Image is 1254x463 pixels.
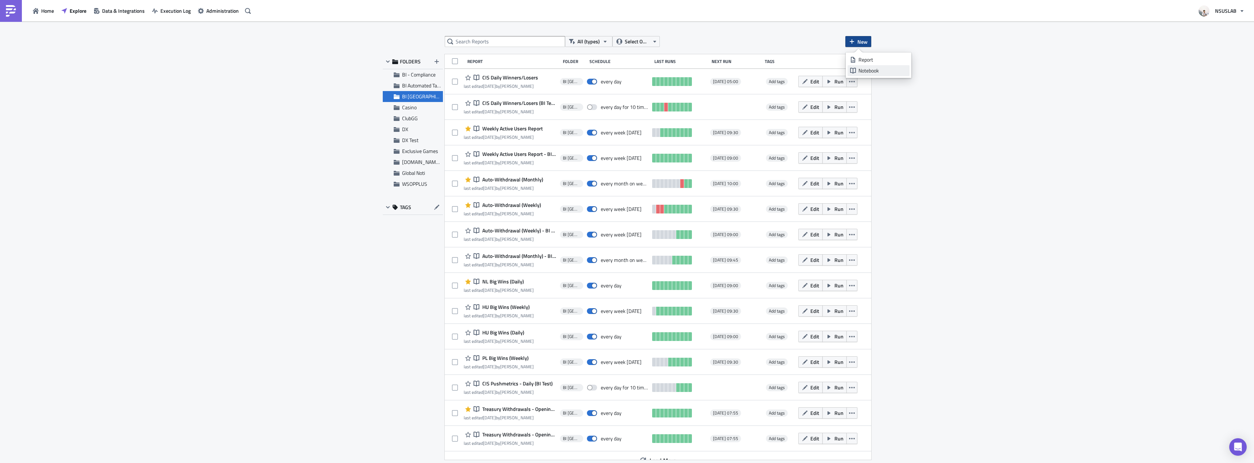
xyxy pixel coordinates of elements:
button: Edit [798,407,823,419]
span: Add tags [766,307,788,315]
button: Run [822,178,847,189]
div: last edited by [PERSON_NAME] [464,185,543,191]
span: Edit [810,103,819,111]
div: every week on Monday [601,206,642,212]
div: last edited by [PERSON_NAME] [464,109,556,114]
div: last edited by [PERSON_NAME] [464,313,534,318]
span: BI Toronto [563,130,580,136]
span: CIS Daily Winners/Losers [480,74,538,81]
img: PushMetrics [5,5,17,17]
span: Add tags [766,409,788,417]
div: every week on Monday [601,308,642,314]
div: every day for 10 times [601,384,649,391]
button: Edit [798,203,823,215]
span: Edit [810,154,819,162]
button: Edit [798,178,823,189]
a: Data & Integrations [90,5,148,16]
button: Run [822,101,847,113]
span: Add tags [769,435,785,442]
span: DX [402,125,408,133]
span: BI Toronto [563,104,580,110]
span: New [857,38,868,46]
span: [DATE] 09:30 [713,308,738,314]
div: every day [601,78,622,85]
span: Run [834,129,844,136]
span: Add tags [766,282,788,289]
span: Add tags [766,358,788,366]
button: Select Owner [612,36,660,47]
span: BI Toronto [563,79,580,85]
span: Add tags [766,180,788,187]
div: last edited by [PERSON_NAME] [464,415,556,420]
span: All (types) [577,38,600,46]
span: Add tags [769,205,785,212]
span: Add tags [766,205,788,213]
div: last edited by [PERSON_NAME] [464,160,556,165]
span: NSUSLAB [1215,7,1237,15]
div: Report [858,56,907,63]
a: Execution Log [148,5,194,16]
button: Run [822,305,847,317]
span: BI Toronto [563,359,580,365]
div: every day for 10 times [601,104,649,110]
span: BI - Compliance [402,71,436,78]
div: every week on Monday [601,359,642,365]
span: [DATE] 09:30 [713,206,738,212]
img: Avatar [1198,5,1210,17]
div: Folder [563,59,586,64]
span: Add tags [766,78,788,85]
span: Edit [810,129,819,136]
time: 2025-07-11T19:45:21Z [483,134,496,141]
button: Run [822,229,847,240]
div: last edited by [PERSON_NAME] [464,236,556,242]
span: Add tags [769,282,785,289]
button: Edit [798,356,823,368]
span: BI Toronto [563,410,580,416]
div: every day [601,282,622,289]
span: BI Toronto [563,206,580,212]
span: Auto-Withdrawal (Monthly) [480,176,543,183]
span: Edit [810,358,819,366]
span: Add tags [769,307,785,314]
span: Edit [810,333,819,340]
span: [DATE] 09:00 [713,155,738,161]
span: BI Toronto [563,181,580,187]
span: [DATE] 07:55 [713,410,738,416]
span: Add tags [766,129,788,136]
span: Run [834,103,844,111]
div: last edited by [PERSON_NAME] [464,262,556,267]
button: Explore [58,5,90,16]
span: BI Toronto [563,257,580,263]
button: Edit [798,101,823,113]
button: Run [822,203,847,215]
span: Explore [70,7,86,15]
span: Add tags [769,180,785,187]
div: Last Runs [654,59,708,64]
span: Add tags [766,103,788,111]
time: 2025-07-11T20:15:27Z [483,287,496,294]
div: Open Intercom Messenger [1229,438,1247,456]
div: Report [467,59,559,64]
span: Run [834,205,844,213]
span: Run [834,78,844,85]
time: 2025-07-23T13:22:48Z [483,83,496,90]
span: Run [834,180,844,187]
a: Home [29,5,58,16]
span: Add tags [766,435,788,442]
span: Auto-Withdrawal (Monthly) - BI Test [480,253,556,259]
span: Add tags [769,409,785,416]
span: Run [834,435,844,442]
button: Edit [798,382,823,393]
span: Treasury Withdrawals - Opening (Team-Treasury) [480,406,556,412]
span: PL Big Wins (Weekly) [480,355,529,361]
span: Auto-Withdrawal (Weekly) [480,202,541,208]
span: Add tags [769,256,785,263]
div: last edited by [PERSON_NAME] [464,364,534,369]
button: Edit [798,280,823,291]
span: Edit [810,282,819,289]
span: BI Toronto [563,232,580,238]
span: Add tags [769,154,785,161]
button: Run [822,433,847,444]
span: Run [834,282,844,289]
